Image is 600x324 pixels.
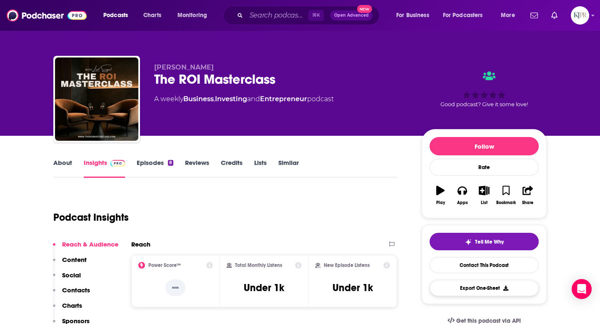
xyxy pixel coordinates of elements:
[53,256,87,271] button: Content
[53,271,81,287] button: Social
[430,280,539,296] button: Export One-Sheet
[143,10,161,21] span: Charts
[495,9,525,22] button: open menu
[53,159,72,178] a: About
[53,211,129,224] h1: Podcast Insights
[527,8,541,22] a: Show notifications dropdown
[443,10,483,21] span: For Podcasters
[53,302,82,317] button: Charts
[244,282,284,294] h3: Under 1k
[165,279,185,296] p: --
[330,10,372,20] button: Open AdvancedNew
[168,160,173,166] div: 8
[177,10,207,21] span: Monitoring
[465,239,472,245] img: tell me why sparkle
[334,13,369,17] span: Open Advanced
[183,95,214,103] a: Business
[103,10,128,21] span: Podcasts
[254,159,267,178] a: Lists
[437,9,495,22] button: open menu
[7,7,87,23] img: Podchaser - Follow, Share and Rate Podcasts
[154,94,334,104] div: A weekly podcast
[571,6,589,25] span: Logged in as KJPRpodcast
[235,262,282,268] h2: Total Monthly Listens
[390,9,440,22] button: open menu
[422,63,547,115] div: Good podcast? Give it some love!
[97,9,139,22] button: open menu
[62,286,90,294] p: Contacts
[522,200,533,205] div: Share
[62,302,82,309] p: Charts
[430,159,539,176] div: Rate
[246,9,308,22] input: Search podcasts, credits, & more...
[548,8,561,22] a: Show notifications dropdown
[53,240,118,256] button: Reach & Audience
[278,159,299,178] a: Similar
[131,240,150,248] h2: Reach
[517,180,539,210] button: Share
[308,10,324,21] span: ⌘ K
[260,95,307,103] a: Entrepreneur
[571,6,589,25] img: User Profile
[148,262,181,268] h2: Power Score™
[430,137,539,155] button: Follow
[154,63,214,71] span: [PERSON_NAME]
[215,95,247,103] a: Investing
[53,286,90,302] button: Contacts
[62,240,118,248] p: Reach & Audience
[332,282,373,294] h3: Under 1k
[457,200,468,205] div: Apps
[440,101,528,107] span: Good podcast? Give it some love!
[84,159,125,178] a: InsightsPodchaser Pro
[214,95,215,103] span: ,
[247,95,260,103] span: and
[396,10,429,21] span: For Business
[138,9,166,22] a: Charts
[572,279,592,299] div: Open Intercom Messenger
[62,256,87,264] p: Content
[436,200,445,205] div: Play
[473,180,495,210] button: List
[475,239,504,245] span: Tell Me Why
[55,57,138,141] img: The ROI Masterclass
[501,10,515,21] span: More
[495,180,517,210] button: Bookmark
[430,180,451,210] button: Play
[137,159,173,178] a: Episodes8
[231,6,387,25] div: Search podcasts, credits, & more...
[571,6,589,25] button: Show profile menu
[451,180,473,210] button: Apps
[430,233,539,250] button: tell me why sparkleTell Me Why
[430,257,539,273] a: Contact This Podcast
[110,160,125,167] img: Podchaser Pro
[221,159,242,178] a: Credits
[172,9,218,22] button: open menu
[496,200,516,205] div: Bookmark
[357,5,372,13] span: New
[62,271,81,279] p: Social
[185,159,209,178] a: Reviews
[324,262,370,268] h2: New Episode Listens
[481,200,487,205] div: List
